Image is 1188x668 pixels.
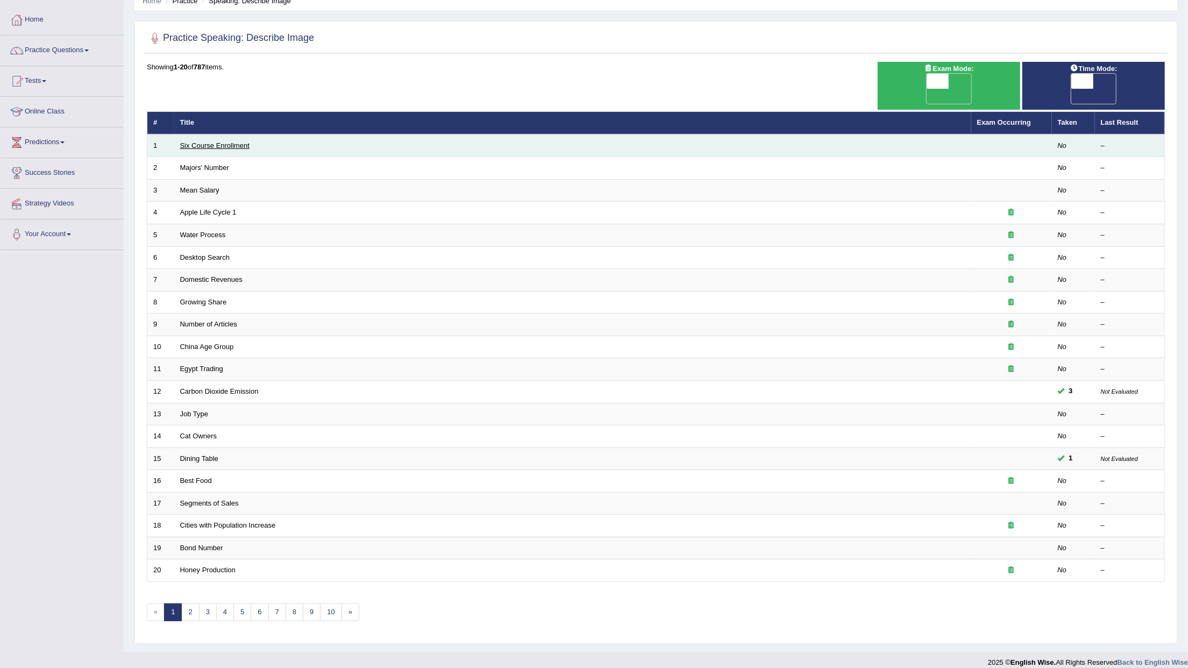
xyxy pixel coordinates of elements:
[147,603,165,621] span: «
[1118,658,1188,666] a: Back to English Wise
[1058,365,1067,373] em: No
[977,565,1046,575] div: Exam occurring question
[1101,388,1138,395] small: Not Evaluated
[147,559,174,582] td: 20
[180,164,229,172] a: Majors' Number
[1065,453,1077,464] span: You can still take this question
[147,515,174,537] td: 18
[1058,141,1067,150] em: No
[216,603,234,621] a: 4
[147,314,174,336] td: 9
[174,112,971,134] th: Title
[147,537,174,559] td: 19
[251,603,268,621] a: 6
[977,342,1046,352] div: Exam occurring question
[977,253,1046,263] div: Exam occurring question
[199,603,217,621] a: 3
[977,476,1046,486] div: Exam occurring question
[147,291,174,314] td: 8
[1,219,123,246] a: Your Account
[1101,297,1159,308] div: –
[1101,431,1159,442] div: –
[1095,112,1165,134] th: Last Result
[977,319,1046,330] div: Exam occurring question
[180,432,217,440] a: Cat Owners
[180,566,236,574] a: Honey Production
[180,275,243,283] a: Domestic Revenues
[180,499,239,507] a: Segments of Sales
[1,66,123,93] a: Tests
[174,63,188,71] b: 1-20
[180,186,219,194] a: Mean Salary
[303,603,321,621] a: 9
[1058,186,1067,194] em: No
[1101,409,1159,420] div: –
[286,603,303,621] a: 8
[1052,112,1095,134] th: Taken
[1101,456,1138,462] small: Not Evaluated
[1065,386,1077,397] span: You can still take this question
[1101,364,1159,374] div: –
[233,603,251,621] a: 5
[164,603,182,621] a: 1
[1101,253,1159,263] div: –
[1058,343,1067,351] em: No
[180,141,250,150] a: Six Course Enrollment
[1058,477,1067,485] em: No
[988,652,1188,667] div: 2025 © All Rights Reserved
[1101,141,1159,151] div: –
[1,35,123,62] a: Practice Questions
[147,470,174,493] td: 16
[1101,319,1159,330] div: –
[977,275,1046,285] div: Exam occurring question
[1058,164,1067,172] em: No
[181,603,199,621] a: 2
[1,189,123,216] a: Strategy Videos
[1058,231,1067,239] em: No
[147,179,174,202] td: 3
[1066,63,1122,74] span: Time Mode:
[1058,432,1067,440] em: No
[977,297,1046,308] div: Exam occurring question
[977,208,1046,218] div: Exam occurring question
[268,603,286,621] a: 7
[180,454,218,463] a: Dining Table
[1101,230,1159,240] div: –
[1101,208,1159,218] div: –
[1011,658,1056,666] strong: English Wise.
[180,253,230,261] a: Desktop Search
[1,97,123,124] a: Online Class
[147,380,174,403] td: 12
[147,358,174,381] td: 11
[977,118,1031,126] a: Exam Occurring
[180,410,209,418] a: Job Type
[147,447,174,470] td: 15
[180,208,237,216] a: Apple Life Cycle 1
[320,603,342,621] a: 10
[180,477,212,485] a: Best Food
[1101,521,1159,531] div: –
[147,62,1165,72] div: Showing of items.
[147,202,174,224] td: 4
[147,425,174,448] td: 14
[147,403,174,425] td: 13
[1058,410,1067,418] em: No
[180,231,226,239] a: Water Process
[1,127,123,154] a: Predictions
[1058,566,1067,574] em: No
[180,387,259,395] a: Carbon Dioxide Emission
[1101,163,1159,173] div: –
[1058,499,1067,507] em: No
[1058,208,1067,216] em: No
[1101,565,1159,575] div: –
[147,492,174,515] td: 17
[147,134,174,157] td: 1
[1101,275,1159,285] div: –
[1058,298,1067,306] em: No
[147,246,174,269] td: 6
[194,63,205,71] b: 787
[878,62,1020,110] div: Show exams occurring in exams
[1101,476,1159,486] div: –
[1,5,123,32] a: Home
